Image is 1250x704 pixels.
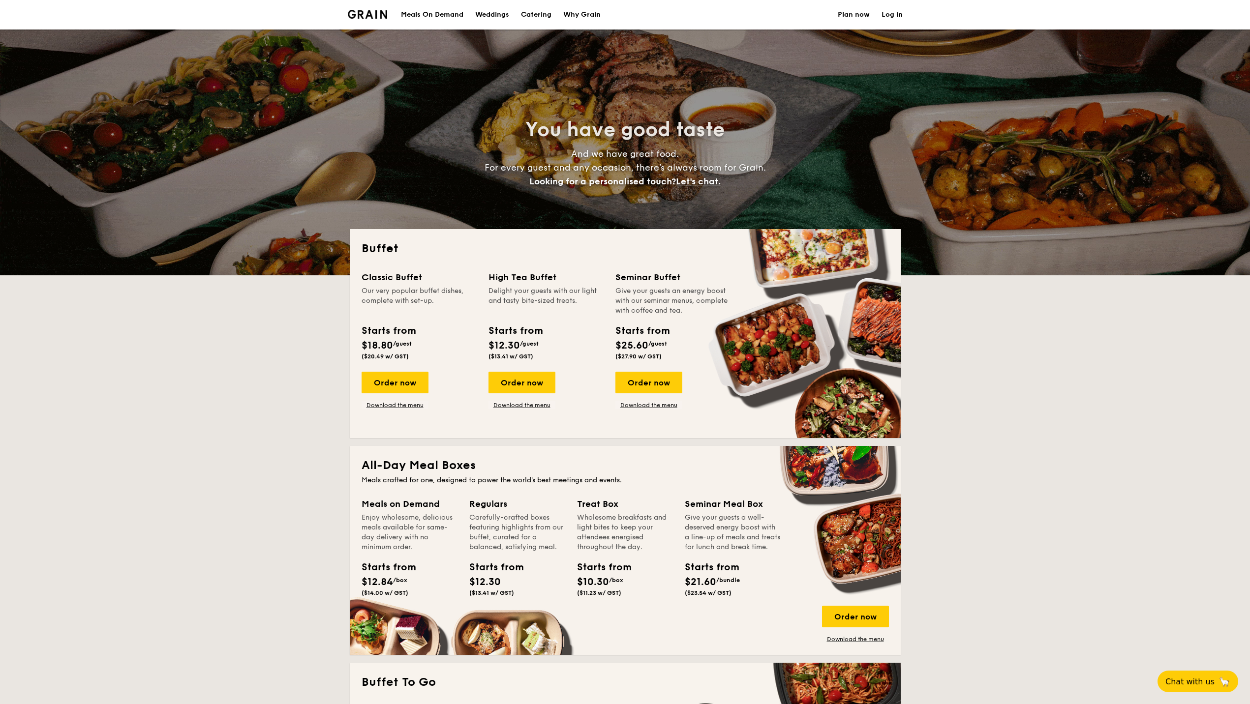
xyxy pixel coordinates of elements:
a: Download the menu [362,401,428,409]
span: Chat with us [1165,677,1215,686]
div: Starts from [362,560,406,575]
a: Logotype [348,10,388,19]
a: Download the menu [488,401,555,409]
h2: Buffet To Go [362,675,889,690]
span: ($13.41 w/ GST) [488,353,533,360]
div: Seminar Buffet [615,270,731,284]
div: Treat Box [577,497,673,511]
span: $10.30 [577,576,609,588]
div: High Tea Buffet [488,270,604,284]
span: Let's chat. [676,176,721,187]
div: Classic Buffet [362,270,477,284]
div: Wholesome breakfasts and light bites to keep your attendees energised throughout the day. [577,513,673,552]
span: 🦙 [1219,676,1230,687]
div: Starts from [488,323,542,338]
div: Starts from [577,560,621,575]
div: Starts from [615,323,669,338]
span: ($23.54 w/ GST) [685,589,732,596]
div: Give your guests a well-deserved energy boost with a line-up of meals and treats for lunch and br... [685,513,781,552]
a: Download the menu [615,401,682,409]
span: $12.84 [362,576,393,588]
h2: Buffet [362,241,889,257]
div: Give your guests an energy boost with our seminar menus, complete with coffee and tea. [615,286,731,316]
h2: All-Day Meal Boxes [362,458,889,473]
div: Order now [488,372,555,393]
span: And we have great food. For every guest and any occasion, there’s always room for Grain. [485,148,766,187]
div: Our very popular buffet dishes, complete with set-up. [362,286,477,316]
div: Enjoy wholesome, delicious meals available for same-day delivery with no minimum order. [362,513,457,552]
span: $25.60 [615,340,648,352]
span: ($14.00 w/ GST) [362,589,408,596]
span: /box [609,577,623,584]
div: Starts from [685,560,729,575]
img: Grain [348,10,388,19]
div: Delight your guests with our light and tasty bite-sized treats. [488,286,604,316]
button: Chat with us🦙 [1158,671,1238,692]
span: /guest [648,340,667,347]
div: Seminar Meal Box [685,497,781,511]
span: /bundle [716,577,740,584]
div: Order now [362,372,428,393]
span: $21.60 [685,576,716,588]
span: $12.30 [469,576,501,588]
span: /guest [520,340,539,347]
div: Carefully-crafted boxes featuring highlights from our buffet, curated for a balanced, satisfying ... [469,513,565,552]
div: Starts from [362,323,415,338]
div: Starts from [469,560,514,575]
div: Meals on Demand [362,497,457,511]
div: Meals crafted for one, designed to power the world's best meetings and events. [362,475,889,485]
div: Regulars [469,497,565,511]
span: ($11.23 w/ GST) [577,589,621,596]
span: ($20.49 w/ GST) [362,353,409,360]
span: ($27.90 w/ GST) [615,353,662,360]
span: $18.80 [362,340,393,352]
span: You have good taste [525,118,725,142]
a: Download the menu [822,635,889,643]
span: Looking for a personalised touch? [529,176,676,187]
span: /box [393,577,407,584]
div: Order now [615,372,682,393]
span: $12.30 [488,340,520,352]
span: ($13.41 w/ GST) [469,589,514,596]
span: /guest [393,340,412,347]
div: Order now [822,606,889,627]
